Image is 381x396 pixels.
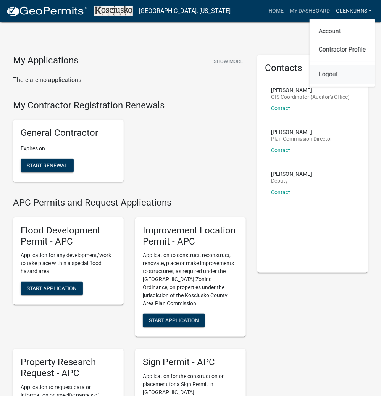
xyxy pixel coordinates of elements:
span: Start Application [149,317,199,324]
p: Expires on [21,145,116,153]
a: GLENKUHNS [333,4,375,18]
p: [PERSON_NAME] [271,129,332,135]
h5: Sign Permit - APC [143,357,238,368]
p: Deputy [271,178,312,184]
h4: APC Permits and Request Applications [13,197,246,208]
h4: My Applications [13,55,78,66]
h5: Improvement Location Permit - APC [143,225,238,247]
div: GLENKUHNS [310,19,375,87]
p: Plan Commission Director [271,136,332,142]
a: Home [265,4,287,18]
h5: Property Research Request - APC [21,357,116,379]
h5: Flood Development Permit - APC [21,225,116,247]
p: [PERSON_NAME] [271,87,350,93]
p: GIS Coordinator (Auditor's Office) [271,94,350,100]
a: Account [310,22,375,40]
a: Contact [271,105,290,111]
p: Application for any development/work to take place within a special flood hazard area. [21,251,116,275]
a: Contractor Profile [310,40,375,59]
h4: My Contractor Registration Renewals [13,100,246,111]
span: Start Application [27,285,77,291]
h5: General Contractor [21,127,116,138]
wm-registration-list-section: My Contractor Registration Renewals [13,100,246,188]
button: Show More [211,55,246,68]
a: My Dashboard [287,4,333,18]
a: Contact [271,189,290,195]
p: Application to construct, reconstruct, renovate, place or make improvements to structures, as req... [143,251,238,307]
span: Start Renewal [27,163,68,169]
p: [PERSON_NAME] [271,171,312,177]
h5: Contacts [265,63,360,74]
a: Contact [271,147,290,153]
a: Logout [310,65,375,84]
a: [GEOGRAPHIC_DATA], [US_STATE] [139,5,231,18]
button: Start Application [21,282,83,295]
p: There are no applications [13,76,246,85]
button: Start Renewal [21,159,74,172]
img: Kosciusko County, Indiana [94,6,133,16]
button: Start Application [143,314,205,327]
